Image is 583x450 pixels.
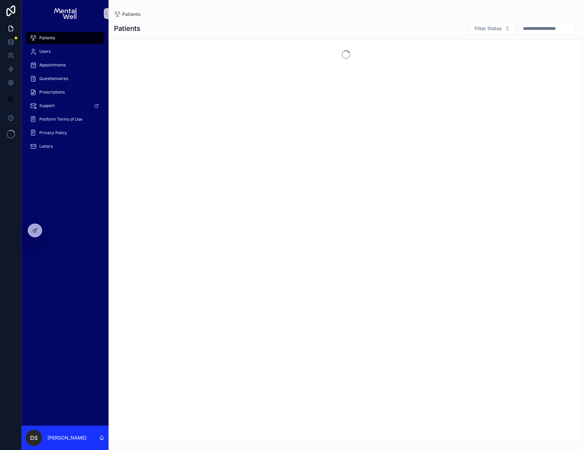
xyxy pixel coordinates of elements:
p: [PERSON_NAME] [47,434,86,441]
span: Users [39,49,51,54]
span: Questionnaires [39,76,68,81]
span: Platform Terms of Use [39,117,82,122]
div: scrollable content [22,27,109,161]
a: Support [26,100,104,112]
span: Letters [39,144,53,149]
span: Appointments [39,62,66,68]
a: Appointments [26,59,104,71]
a: Privacy Policy [26,127,104,139]
span: Prescriptions [39,89,65,95]
a: Patients [114,11,141,18]
span: DS [30,434,38,442]
span: Patients [39,35,55,41]
button: Select Button [469,22,516,35]
img: App logo [54,8,76,19]
a: Questionnaires [26,73,104,85]
span: Patients [122,11,141,18]
a: Patients [26,32,104,44]
h1: Patients [114,24,140,33]
span: Filter Status [474,25,502,32]
span: Support [39,103,55,108]
a: Users [26,45,104,58]
span: Privacy Policy [39,130,67,136]
a: Letters [26,140,104,152]
a: Prescriptions [26,86,104,98]
a: Platform Terms of Use [26,113,104,125]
